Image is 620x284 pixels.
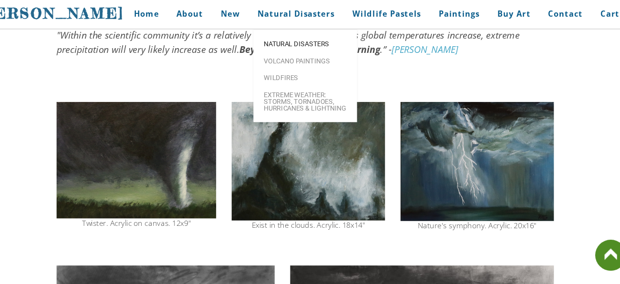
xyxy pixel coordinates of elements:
[346,3,424,25] a: Wildlife Pastels
[249,41,379,52] strong: Beyond that, we’re still learning
[398,95,539,205] img: lightning painting
[8,5,143,23] a: [PERSON_NAME]
[398,206,539,213] div: Nature's symphony. Acrylic. 20x16"
[8,6,143,22] span: [PERSON_NAME]
[259,3,344,25] a: Natural Disasters
[605,9,610,19] span: 0
[262,81,358,109] a: Extreme Weather: Storms, Tornadoes, Hurricanes & Lightning
[81,95,228,203] img: twister
[272,70,348,76] span: Wildfires
[426,3,478,25] a: Paintings
[242,95,383,204] img: clouds over mountains
[272,86,348,104] span: Extreme Weather: Storms, Tornadoes, Hurricanes & Lightning
[225,3,257,25] a: New
[242,205,383,212] div: Exist in the clouds. Acrylic. 18x14"
[262,34,358,50] a: Natural Disasters
[527,3,573,25] a: Contact
[272,54,348,61] span: Volcano paintings
[81,203,228,210] div: Twister. Acrylic on canvas. 12x9"
[262,65,358,81] a: Wildfires
[390,41,451,52] a: [PERSON_NAME]
[575,3,612,25] a: Cart (0)
[262,50,358,65] a: Volcano paintings
[185,3,223,25] a: About
[81,28,507,52] font: "Within the scientific community it’s a relatively well-accepted fact that as global temperatures...
[138,3,183,25] a: Home
[480,3,525,25] a: Buy Art
[272,39,348,45] span: Natural Disasters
